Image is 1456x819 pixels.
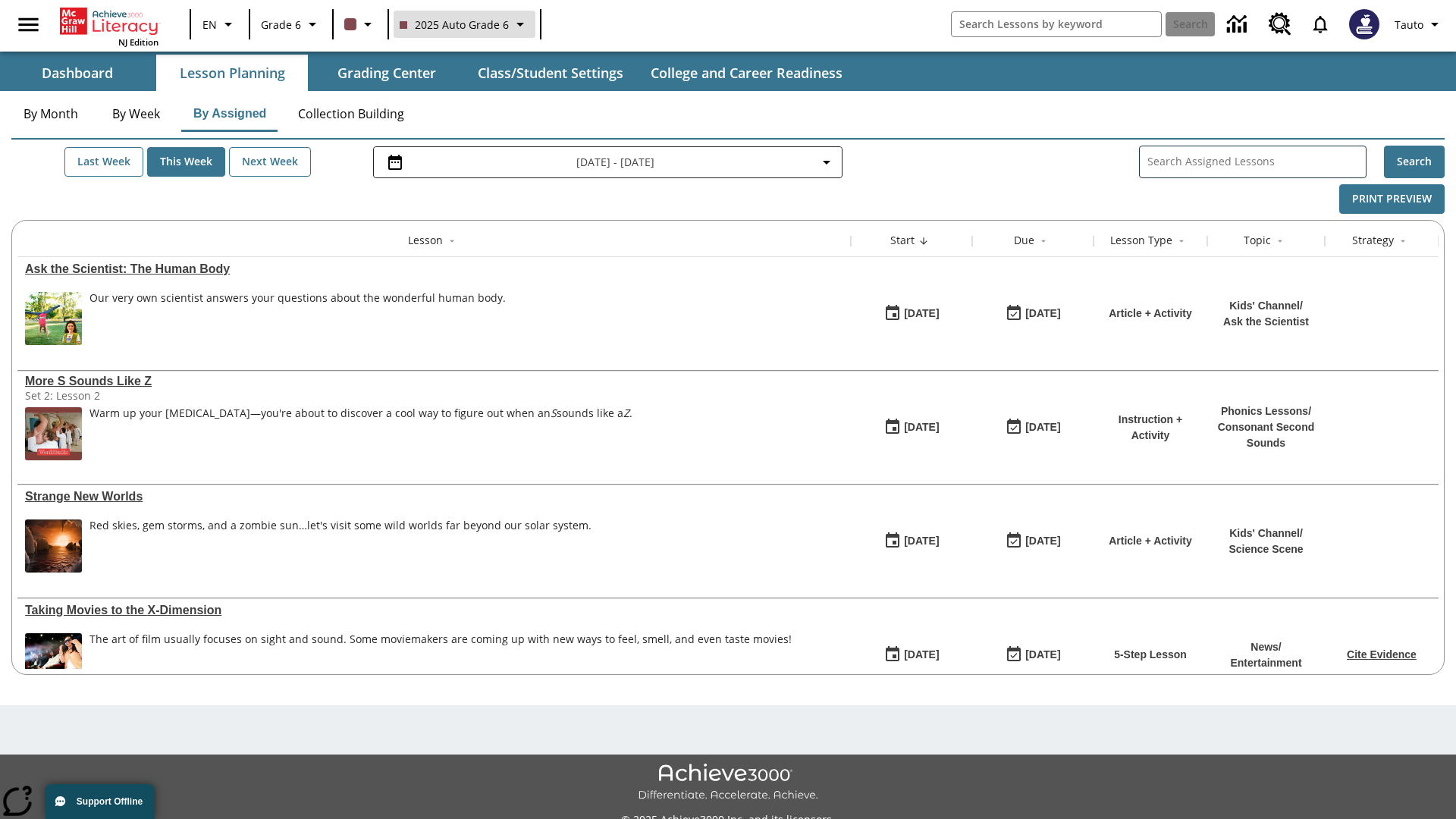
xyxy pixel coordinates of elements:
button: 08/24/25: First time the lesson was available [879,527,944,556]
a: Notifications [1301,5,1340,44]
button: Print Preview [1339,184,1445,214]
button: Language: EN, Select a language [196,11,244,38]
img: women in a lab smell the armpits of five men [25,407,82,460]
p: Warm up your [MEDICAL_DATA]—you're about to discover a cool way to figure out when an sounds like... [89,407,632,420]
em: S [551,406,557,420]
p: Entertainment [1230,655,1301,671]
p: Article + Activity [1109,533,1192,549]
div: Warm up your vocal cords—you're about to discover a cool way to figure out when an S sounds like ... [89,407,632,460]
span: Support Offline [77,796,143,807]
a: Strange New Worlds, Lessons [25,490,843,504]
a: Resource Center, Will open in new tab [1260,4,1301,45]
div: [DATE] [1025,418,1060,437]
p: Article + Activity [1109,306,1192,322]
button: Open side menu [6,2,51,47]
span: Tauto [1395,17,1423,33]
button: 08/24/25: First time the lesson was available [879,300,944,328]
button: 08/18/25: First time the lesson was available [879,641,944,670]
a: More S Sounds Like Z, Lessons [25,375,843,388]
button: 08/24/25: Last day the lesson can be accessed [1000,413,1065,442]
span: Grade 6 [261,17,301,33]
div: [DATE] [1025,304,1060,323]
p: The art of film usually focuses on sight and sound. Some moviemakers are coming up with new ways ... [89,633,792,646]
img: Avatar [1349,9,1379,39]
button: 08/24/25: Last day the lesson can be accessed [1000,641,1065,670]
input: search field [952,12,1161,36]
p: Phonics Lessons / [1215,403,1317,419]
div: Our very own scientist answers your questions about the wonderful human body. [89,292,506,345]
p: News / [1230,639,1301,655]
a: Taking Movies to the X-Dimension, Lessons [25,604,843,617]
button: Sort [1034,232,1053,250]
svg: Collapse Date Range Filter [817,153,836,171]
button: Select a new avatar [1340,5,1389,44]
div: Start [890,233,915,248]
p: Kids' Channel / [1228,526,1303,541]
button: By Assigned [181,96,278,132]
em: Z [623,406,629,420]
button: 08/24/25: First time the lesson was available [879,413,944,442]
button: Collection Building [286,96,416,132]
button: College and Career Readiness [639,55,855,91]
div: Set 2: Lesson 2 [25,388,253,403]
div: More S Sounds Like Z [25,375,843,388]
input: Search Assigned Lessons [1147,151,1366,173]
button: Sort [915,232,933,250]
div: Topic [1244,233,1271,248]
p: Science Scene [1228,541,1303,557]
p: Consonant Second Sounds [1215,419,1317,451]
button: Search [1384,146,1445,178]
button: 08/24/25: Last day the lesson can be accessed [1000,300,1065,328]
div: Taking Movies to the X-Dimension [25,604,843,617]
button: Sort [443,232,461,250]
button: Grade: Grade 6, Select a grade [255,11,328,38]
button: Dashboard [2,55,153,91]
button: Lesson Planning [156,55,308,91]
a: Ask the Scientist: The Human Body, Lessons [25,262,843,276]
div: [DATE] [1025,645,1060,664]
span: [DATE] - [DATE] [576,154,654,170]
button: Select the date range menu item [380,153,836,171]
a: Home [60,6,158,36]
button: Support Offline [45,784,155,819]
div: The art of film usually focuses on sight and sound. Some moviemakers are coming up with new ways ... [89,633,792,686]
div: Home [60,5,158,48]
p: Ask the Scientist [1223,314,1309,330]
button: Sort [1271,232,1289,250]
span: EN [202,17,217,33]
div: Due [1014,233,1034,248]
button: Sort [1172,232,1191,250]
a: Data Center [1218,4,1260,45]
button: This Week [147,147,225,177]
button: Class color is dark brown. Change class color [338,11,383,38]
button: Last Week [64,147,143,177]
img: Artist's concept of what it would be like to stand on the surface of the exoplanet TRAPPIST-1 [25,519,82,573]
button: Class: 2025 Auto Grade 6, Select your class [394,11,535,38]
div: Lesson [408,233,443,248]
div: Red skies, gem storms, and a zombie sun…let's visit some wild worlds far beyond our solar system. [89,519,591,573]
a: Cite Evidence [1347,648,1417,661]
div: Lesson Type [1110,233,1172,248]
div: [DATE] [904,304,939,323]
img: Young girl doing a cartwheel [25,292,82,345]
div: [DATE] [904,532,939,551]
img: Panel in front of the seats sprays water mist to the happy audience at a 4DX-equipped theater. [25,633,82,686]
div: [DATE] [904,418,939,437]
p: Kids' Channel / [1223,298,1309,314]
img: Achieve3000 Differentiate Accelerate Achieve [638,764,818,802]
p: 5-Step Lesson [1114,647,1187,663]
p: Instruction + Activity [1101,412,1200,444]
div: Strategy [1352,233,1394,248]
button: By Month [11,96,90,132]
div: [DATE] [904,645,939,664]
button: 08/24/25: Last day the lesson can be accessed [1000,527,1065,556]
button: Sort [1394,232,1412,250]
span: 2025 Auto Grade 6 [400,17,509,33]
button: Grading Center [311,55,463,91]
button: Next Week [229,147,311,177]
div: Red skies, gem storms, and a zombie sun…let's visit some wild worlds far beyond our solar system. [89,519,591,532]
div: Ask the Scientist: The Human Body [25,262,843,276]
